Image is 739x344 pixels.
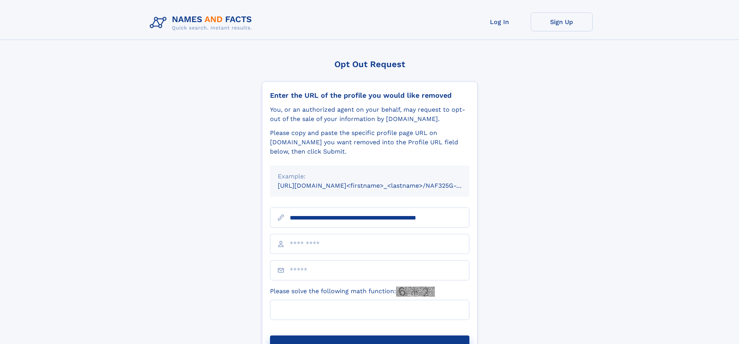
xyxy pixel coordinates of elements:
div: You, or an authorized agent on your behalf, may request to opt-out of the sale of your informatio... [270,105,469,124]
a: Log In [469,12,531,31]
a: Sign Up [531,12,593,31]
div: Please copy and paste the specific profile page URL on [DOMAIN_NAME] you want removed into the Pr... [270,128,469,156]
div: Enter the URL of the profile you would like removed [270,91,469,100]
label: Please solve the following math function: [270,287,435,297]
small: [URL][DOMAIN_NAME]<firstname>_<lastname>/NAF325G-xxxxxxxx [278,182,484,189]
div: Opt Out Request [262,59,478,69]
img: Logo Names and Facts [147,12,258,33]
div: Example: [278,172,462,181]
